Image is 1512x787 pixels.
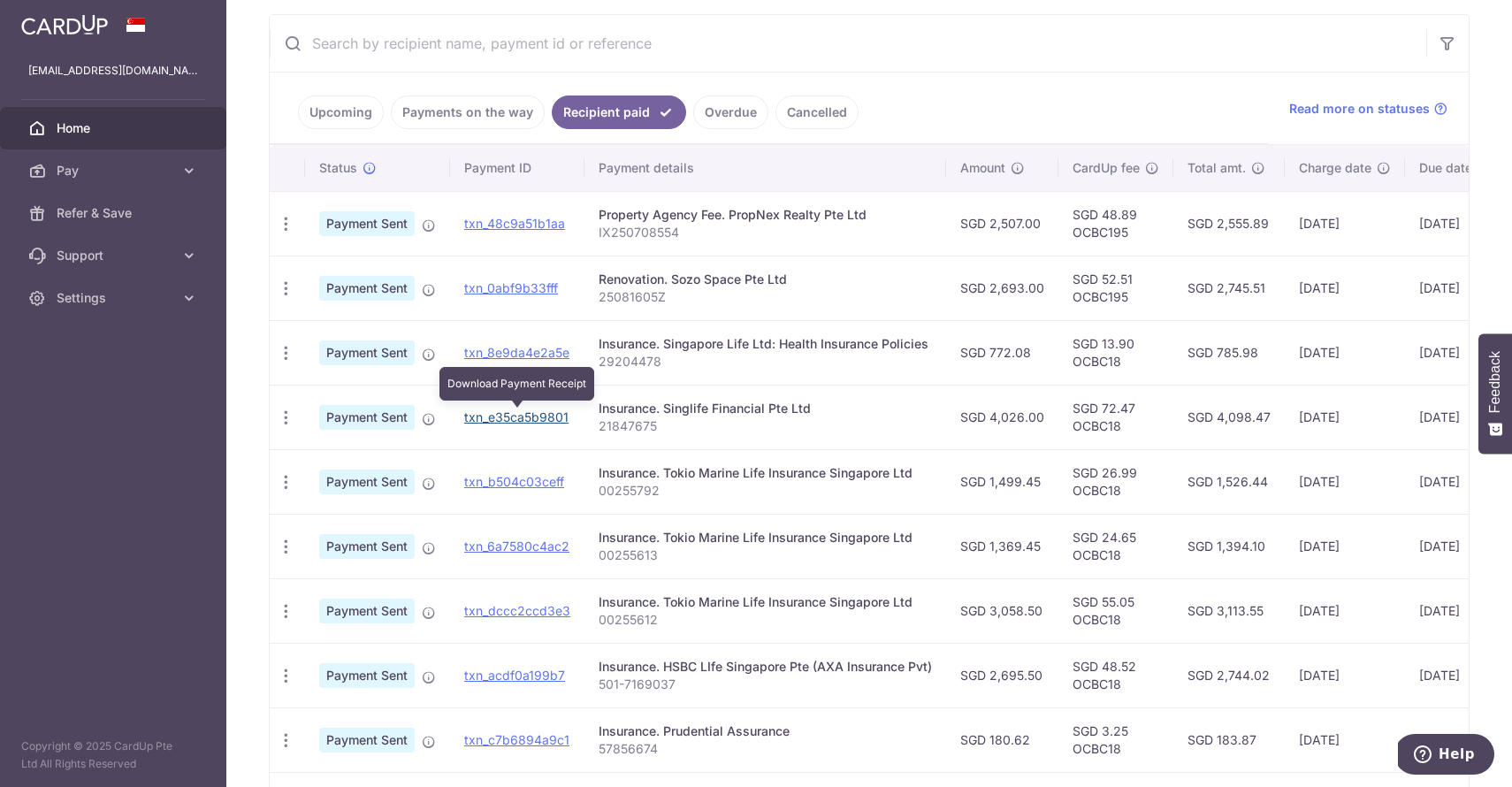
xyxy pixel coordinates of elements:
td: [DATE] [1405,578,1506,643]
td: [DATE] [1405,643,1506,707]
div: Property Agency Fee. PropNex Realty Pte Ltd [599,206,932,224]
td: SGD 55.05 OCBC18 [1058,578,1173,643]
div: Download Payment Receipt [439,367,594,401]
td: SGD 772.08 [946,320,1058,385]
td: [DATE] [1285,578,1405,643]
span: Payment Sent [319,470,415,494]
td: SGD 48.89 OCBC195 [1058,191,1173,256]
a: txn_e35ca5b9801 [464,409,569,424]
td: SGD 183.87 [1173,707,1285,772]
a: Cancelled [775,96,859,129]
span: CardUp fee [1073,159,1140,177]
a: txn_b504c03ceff [464,474,564,489]
div: Insurance. Tokio Marine Life Insurance Singapore Ltd [599,593,932,611]
td: SGD 1,394.10 [1173,514,1285,578]
span: Support [57,247,173,264]
td: SGD 2,695.50 [946,643,1058,707]
td: [DATE] [1405,191,1506,256]
td: SGD 72.47 OCBC18 [1058,385,1173,449]
td: SGD 13.90 OCBC18 [1058,320,1173,385]
p: 21847675 [599,417,932,435]
td: SGD 24.65 OCBC18 [1058,514,1173,578]
div: Insurance. Tokio Marine Life Insurance Singapore Ltd [599,464,932,482]
span: Payment Sent [319,211,415,236]
a: txn_6a7580c4ac2 [464,539,569,554]
span: Due date [1419,159,1472,177]
td: [DATE] [1405,514,1506,578]
span: Pay [57,162,173,180]
span: Total amt. [1187,159,1246,177]
p: 00255792 [599,482,932,500]
p: 00255612 [599,611,932,629]
span: Status [319,159,357,177]
td: [DATE] [1285,707,1405,772]
td: [DATE] [1405,449,1506,514]
td: [DATE] [1285,514,1405,578]
td: SGD 3,058.50 [946,578,1058,643]
span: Amount [960,159,1005,177]
td: SGD 2,507.00 [946,191,1058,256]
td: SGD 3.25 OCBC18 [1058,707,1173,772]
td: SGD 180.62 [946,707,1058,772]
span: Read more on statuses [1289,100,1430,118]
a: txn_dccc2ccd3e3 [464,603,570,618]
span: Settings [57,289,173,307]
div: Insurance. Singapore Life Ltd: Health Insurance Policies [599,335,932,353]
p: 25081605Z [599,288,932,306]
div: Insurance. Tokio Marine Life Insurance Singapore Ltd [599,529,932,546]
a: txn_8e9da4e2a5e [464,345,569,360]
span: Payment Sent [319,534,415,559]
td: [DATE] [1285,449,1405,514]
a: txn_48c9a51b1aa [464,216,565,231]
span: Charge date [1299,159,1371,177]
td: SGD 2,745.51 [1173,256,1285,320]
td: SGD 1,369.45 [946,514,1058,578]
span: Payment Sent [319,340,415,365]
span: Payment Sent [319,663,415,688]
td: [DATE] [1405,256,1506,320]
img: CardUp [21,14,108,35]
td: SGD 4,026.00 [946,385,1058,449]
a: Overdue [693,96,768,129]
span: Home [57,119,173,137]
td: SGD 48.52 OCBC18 [1058,643,1173,707]
td: SGD 1,526.44 [1173,449,1285,514]
td: SGD 1,499.45 [946,449,1058,514]
div: Insurance. HSBC LIfe Singapore Pte (AXA Insurance Pvt) [599,658,932,676]
td: SGD 26.99 OCBC18 [1058,449,1173,514]
a: txn_0abf9b33fff [464,280,558,295]
td: SGD 3,113.55 [1173,578,1285,643]
td: [DATE] [1405,385,1506,449]
p: [EMAIL_ADDRESS][DOMAIN_NAME] [28,62,198,80]
td: SGD 785.98 [1173,320,1285,385]
span: Feedback [1487,351,1503,413]
a: txn_acdf0a199b7 [464,668,565,683]
span: Refer & Save [57,204,173,222]
td: [DATE] [1285,643,1405,707]
button: Feedback - Show survey [1478,333,1512,454]
p: 501-7169037 [599,676,932,693]
span: Payment Sent [319,599,415,623]
span: Payment Sent [319,728,415,753]
div: Renovation. Sozo Space Pte Ltd [599,271,932,288]
td: [DATE] [1285,256,1405,320]
p: IX250708554 [599,224,932,241]
td: SGD 2,744.02 [1173,643,1285,707]
th: Payment details [584,145,946,191]
a: txn_c7b6894a9c1 [464,732,569,747]
p: 57856674 [599,740,932,758]
input: Search by recipient name, payment id or reference [270,15,1426,72]
td: [DATE] [1285,385,1405,449]
td: [DATE] [1285,191,1405,256]
iframe: Opens a widget where you can find more information [1398,734,1494,778]
td: [DATE] [1405,707,1506,772]
div: Insurance. Prudential Assurance [599,722,932,740]
span: Payment Sent [319,276,415,301]
th: Payment ID [450,145,584,191]
p: 00255613 [599,546,932,564]
td: SGD 4,098.47 [1173,385,1285,449]
a: Upcoming [298,96,384,129]
td: SGD 2,693.00 [946,256,1058,320]
a: Recipient paid [552,96,686,129]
